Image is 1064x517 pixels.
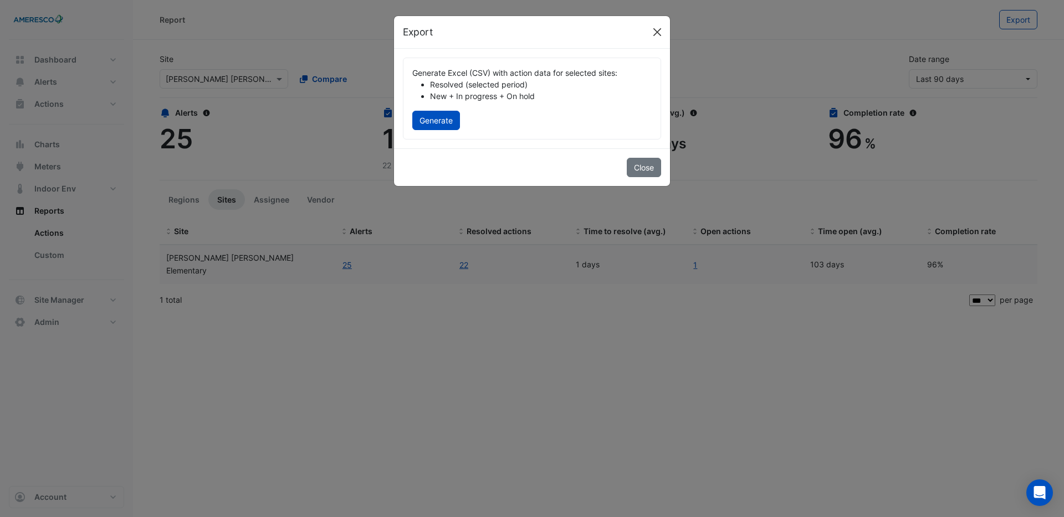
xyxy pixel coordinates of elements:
[1026,479,1053,506] div: Open Intercom Messenger
[649,24,666,40] button: Close
[430,79,652,90] li: Resolved (selected period)
[412,67,652,79] div: Generate Excel (CSV) with action data for selected sites:
[403,25,433,39] h5: Export
[430,90,652,102] li: New + In progress + On hold
[627,158,661,177] button: Close
[412,111,460,130] button: Generate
